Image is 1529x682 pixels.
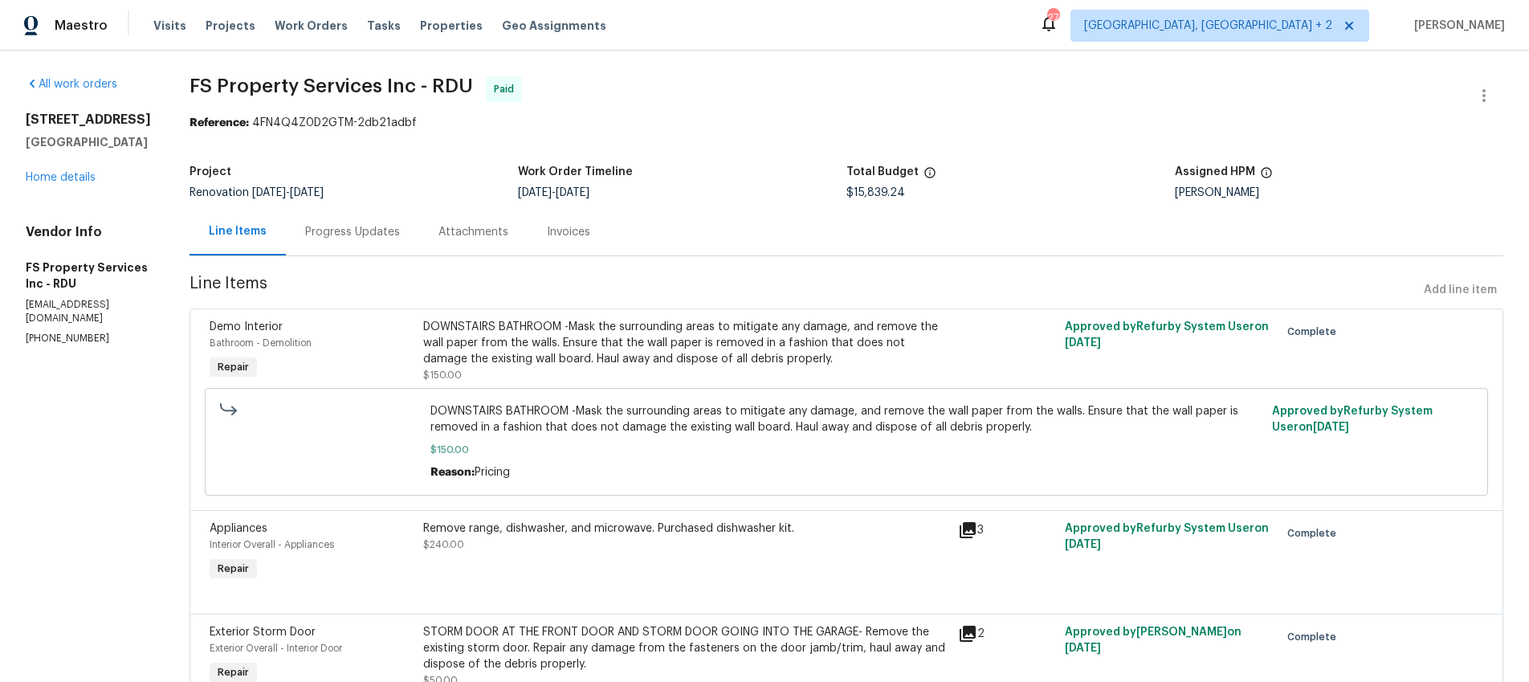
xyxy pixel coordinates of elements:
p: [PHONE_NUMBER] [26,332,151,345]
h5: [GEOGRAPHIC_DATA] [26,134,151,150]
h2: [STREET_ADDRESS] [26,112,151,128]
span: Exterior Overall - Interior Door [210,643,342,653]
span: Complete [1287,324,1343,340]
span: [DATE] [1065,643,1101,654]
span: Appliances [210,523,267,534]
span: [DATE] [518,187,552,198]
span: Visits [153,18,186,34]
span: Approved by Refurby System User on [1065,523,1269,550]
span: Repair [211,561,255,577]
div: Progress Updates [305,224,400,240]
span: The hpm assigned to this work order. [1260,166,1273,187]
span: Geo Assignments [502,18,606,34]
span: $150.00 [423,370,462,380]
span: DOWNSTAIRS BATHROOM -Mask the surrounding areas to mitigate any damage, and remove the wall paper... [430,403,1262,435]
span: Complete [1287,525,1343,541]
span: Repair [211,664,255,680]
div: Attachments [438,224,508,240]
span: Maestro [55,18,108,34]
span: [DATE] [1065,337,1101,349]
span: Repair [211,359,255,375]
h4: Vendor Info [26,224,151,240]
span: Bathroom - Demolition [210,338,312,348]
span: - [252,187,324,198]
span: Complete [1287,629,1343,645]
div: DOWNSTAIRS BATHROOM -Mask the surrounding areas to mitigate any damage, and remove the wall paper... [423,319,948,367]
span: Exterior Storm Door [210,627,316,638]
span: [DATE] [1313,422,1349,433]
h5: Assigned HPM [1175,166,1255,178]
div: Invoices [547,224,590,240]
h5: FS Property Services Inc - RDU [26,259,151,292]
span: Approved by [PERSON_NAME] on [1065,627,1242,654]
span: [DATE] [290,187,324,198]
span: Work Orders [275,18,348,34]
span: $240.00 [423,540,464,549]
span: Renovation [190,187,324,198]
span: [GEOGRAPHIC_DATA], [GEOGRAPHIC_DATA] + 2 [1084,18,1332,34]
div: 3 [958,521,1055,540]
h5: Total Budget [846,166,919,178]
span: - [518,187,589,198]
span: [PERSON_NAME] [1408,18,1505,34]
span: FS Property Services Inc - RDU [190,76,473,96]
span: The total cost of line items that have been proposed by Opendoor. This sum includes line items th... [924,166,936,187]
span: Reason: [430,467,475,478]
div: Remove range, dishwasher, and microwave. Purchased dishwasher kit. [423,521,948,537]
p: [EMAIL_ADDRESS][DOMAIN_NAME] [26,298,151,325]
span: $150.00 [430,442,1262,458]
span: Approved by Refurby System User on [1065,321,1269,349]
b: Reference: [190,117,249,129]
span: [DATE] [556,187,589,198]
span: Properties [420,18,483,34]
span: [DATE] [252,187,286,198]
div: 4FN4Q4Z0D2GTM-2db21adbf [190,115,1503,131]
span: Demo Interior [210,321,283,333]
span: Line Items [190,276,1417,305]
span: Paid [494,81,520,97]
span: Approved by Refurby System User on [1272,406,1433,433]
span: Projects [206,18,255,34]
span: $15,839.24 [846,187,905,198]
span: Interior Overall - Appliances [210,540,334,549]
a: All work orders [26,79,117,90]
a: Home details [26,172,96,183]
div: STORM DOOR AT THE FRONT DOOR AND STORM DOOR GOING INTO THE GARAGE- Remove the existing storm door... [423,624,948,672]
span: [DATE] [1065,539,1101,550]
div: 2 [958,624,1055,643]
div: [PERSON_NAME] [1175,187,1503,198]
div: Line Items [209,223,267,239]
div: 27 [1047,10,1058,26]
span: Tasks [367,20,401,31]
h5: Project [190,166,231,178]
h5: Work Order Timeline [518,166,633,178]
span: Pricing [475,467,510,478]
